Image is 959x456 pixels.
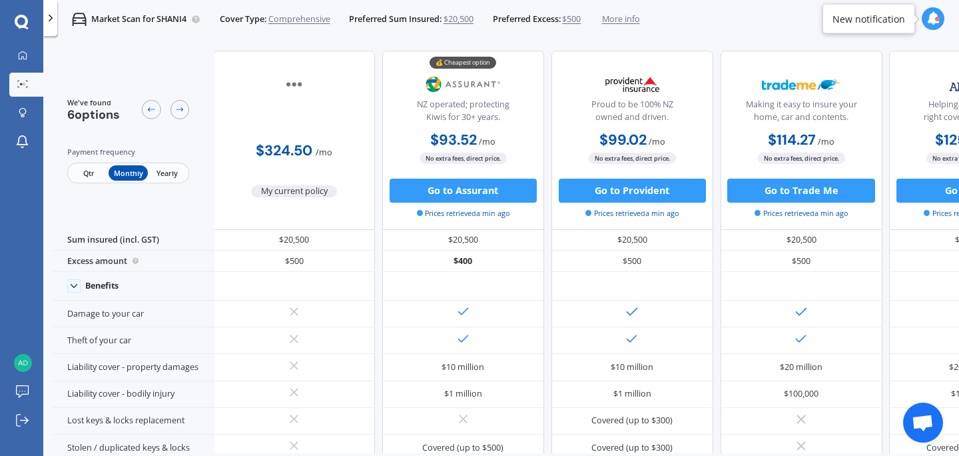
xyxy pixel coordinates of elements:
[430,57,496,69] div: 💰 Cheapest option
[420,153,507,164] span: No extra fees, direct price.
[53,327,214,354] div: Theft of your car
[430,131,477,149] b: $93.52
[832,12,905,25] div: New notification
[392,99,533,129] div: NZ operated; protecting Kiwis for 30+ years.
[417,208,510,219] span: Prices retrieved a min ago
[762,69,841,99] img: Trademe.webp
[251,185,337,197] span: My current policy
[85,281,119,291] div: Benefits
[768,131,816,149] b: $114.27
[493,13,561,25] span: Preferred Excess:
[818,136,834,147] span: / mo
[721,230,882,251] div: $20,500
[599,131,647,149] b: $99.02
[758,153,845,164] span: No extra fees, direct price.
[109,165,148,181] span: Monthly
[424,69,503,99] img: Assurant.png
[721,251,882,272] div: $500
[53,408,214,435] div: Lost keys & locks replacement
[593,69,672,99] img: Provident.png
[213,251,375,272] div: $500
[727,179,874,203] button: Go to Trade Me
[591,442,673,454] div: Covered (up to $300)
[442,361,484,373] div: $10 million
[731,99,872,129] div: Making it easy to insure your home, car and contents.
[220,13,266,25] span: Cover Type:
[784,388,818,400] div: $100,000
[903,403,943,443] a: Open chat
[254,69,334,99] img: other-insurer.png
[67,107,120,123] span: 6 options
[268,13,330,25] span: Comprehensive
[213,230,375,251] div: $20,500
[551,230,713,251] div: $20,500
[91,13,186,25] p: Market Scan for SHANI4
[562,13,581,25] span: $500
[256,141,312,160] b: $324.50
[422,442,503,454] div: Covered (up to $500)
[148,165,187,181] span: Yearly
[585,208,679,219] span: Prices retrieved a min ago
[613,388,651,400] div: $1 million
[444,388,482,400] div: $1 million
[349,13,442,25] span: Preferred Sum Insured:
[67,146,190,158] div: Payment frequency
[444,13,474,25] span: $20,500
[561,99,703,129] div: Proud to be 100% NZ owned and driven.
[14,354,32,372] img: 740dbeb5c6cb6160aa8c257a2b33eb33
[316,147,332,158] span: / mo
[589,153,676,164] span: No extra fees, direct price.
[69,165,109,181] span: Qtr
[649,136,665,147] span: / mo
[780,361,822,373] div: $20 million
[53,354,214,381] div: Liability cover - property damages
[382,230,544,251] div: $20,500
[591,415,673,427] div: Covered (up to $300)
[559,179,706,203] button: Go to Provident
[755,208,848,219] span: Prices retrieved a min ago
[67,97,120,108] span: We've found
[551,251,713,272] div: $500
[611,361,653,373] div: $10 million
[53,381,214,408] div: Liability cover - bodily injury
[479,136,495,147] span: / mo
[390,179,537,203] button: Go to Assurant
[72,12,87,27] img: car.f15378c7a67c060ca3f3.svg
[53,230,214,251] div: Sum insured (incl. GST)
[382,251,544,272] div: $400
[602,13,640,25] span: More info
[53,251,214,272] div: Excess amount
[53,301,214,327] div: Damage to your car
